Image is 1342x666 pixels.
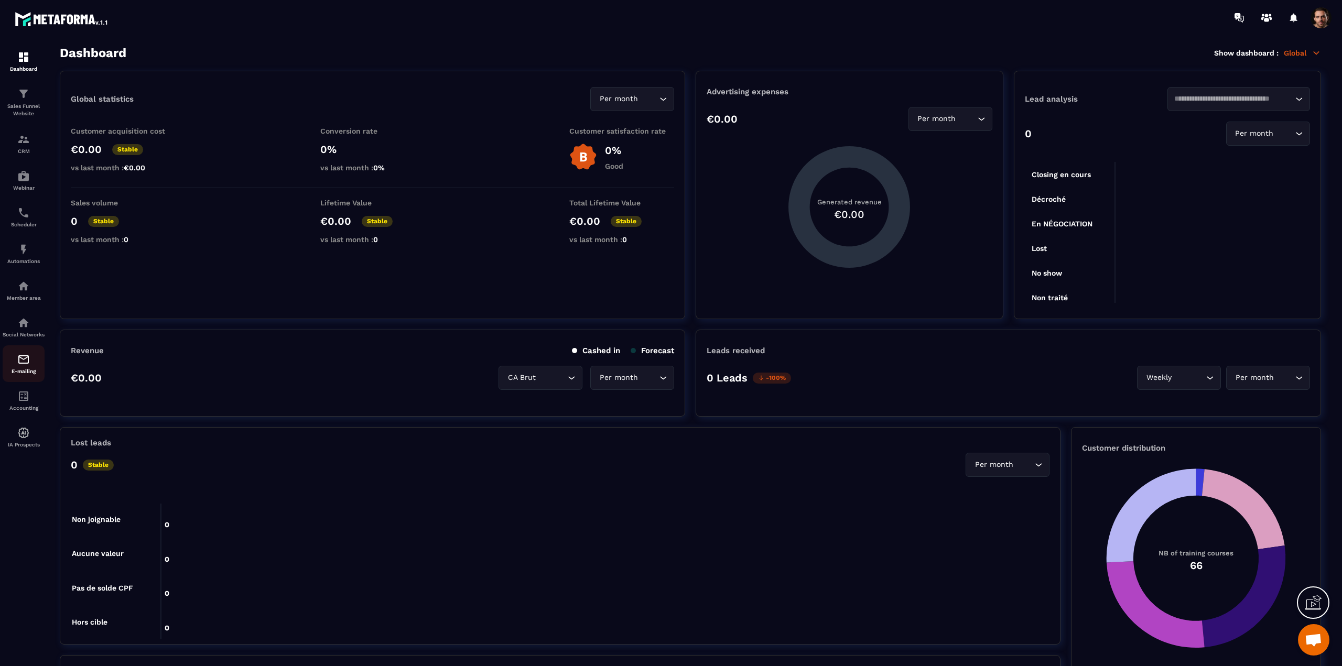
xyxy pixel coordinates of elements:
[3,125,45,162] a: formationformationCRM
[320,235,425,244] p: vs last month :
[1174,93,1293,105] input: Search for option
[1214,49,1279,57] p: Show dashboard :
[908,107,992,131] div: Search for option
[17,133,30,146] img: formation
[3,66,45,72] p: Dashboard
[590,87,674,111] div: Search for option
[972,459,1015,471] span: Per month
[320,163,425,172] p: vs last month :
[753,373,791,384] p: -100%
[622,235,627,244] span: 0
[17,427,30,439] img: automations
[958,113,975,125] input: Search for option
[15,9,109,28] img: logo
[3,258,45,264] p: Automations
[505,372,538,384] span: CA Brut
[3,345,45,382] a: emailemailE-mailing
[499,366,582,390] div: Search for option
[1137,366,1221,390] div: Search for option
[3,103,45,117] p: Sales Funnel Website
[71,438,111,447] p: Lost leads
[1015,459,1032,471] input: Search for option
[71,143,102,156] p: €0.00
[1025,127,1032,140] p: 0
[17,316,30,329] img: social-network
[71,346,104,355] p: Revenue
[71,163,176,172] p: vs last month :
[590,366,674,390] div: Search for option
[1032,269,1063,277] tspan: No show
[1298,624,1329,656] a: Open chat
[320,143,425,156] p: 0%
[3,309,45,345] a: social-networksocial-networkSocial Networks
[71,372,102,384] p: €0.00
[1174,372,1204,384] input: Search for option
[597,93,640,105] span: Per month
[1233,128,1276,139] span: Per month
[71,458,78,471] p: 0
[1032,220,1092,228] tspan: En NÉGOCIATION
[707,87,992,96] p: Advertising expenses
[3,80,45,125] a: formationformationSales Funnel Website
[71,94,134,104] p: Global statistics
[17,88,30,100] img: formation
[17,170,30,182] img: automations
[569,215,600,227] p: €0.00
[1167,87,1310,111] div: Search for option
[362,216,393,227] p: Stable
[60,46,126,60] h3: Dashboard
[707,346,765,355] p: Leads received
[3,405,45,411] p: Accounting
[373,235,378,244] span: 0
[72,515,121,524] tspan: Non joignable
[3,332,45,337] p: Social Networks
[3,368,45,374] p: E-mailing
[17,353,30,366] img: email
[71,199,176,207] p: Sales volume
[605,162,623,170] p: Good
[83,460,114,471] p: Stable
[1226,122,1310,146] div: Search for option
[17,206,30,219] img: scheduler
[72,618,107,626] tspan: Hors cible
[320,127,425,135] p: Conversion rate
[1032,244,1047,253] tspan: Lost
[707,372,748,384] p: 0 Leads
[124,235,128,244] span: 0
[17,243,30,256] img: automations
[17,51,30,63] img: formation
[1144,372,1174,384] span: Weekly
[72,549,124,558] tspan: Aucune valeur
[707,113,738,125] p: €0.00
[3,43,45,80] a: formationformationDashboard
[572,346,620,355] p: Cashed in
[3,272,45,309] a: automationsautomationsMember area
[373,163,385,172] span: 0%
[631,346,674,355] p: Forecast
[1276,372,1293,384] input: Search for option
[124,163,145,172] span: €0.00
[3,222,45,227] p: Scheduler
[1032,293,1068,302] tspan: Non traité
[88,216,119,227] p: Stable
[3,442,45,447] p: IA Prospects
[3,199,45,235] a: schedulerschedulerScheduler
[71,235,176,244] p: vs last month :
[3,162,45,199] a: automationsautomationsWebinar
[966,453,1049,477] div: Search for option
[1082,443,1310,453] p: Customer distribution
[569,127,674,135] p: Customer satisfaction rate
[538,372,565,384] input: Search for option
[17,390,30,402] img: accountant
[3,185,45,191] p: Webinar
[320,199,425,207] p: Lifetime Value
[640,93,657,105] input: Search for option
[611,216,642,227] p: Stable
[17,280,30,292] img: automations
[640,372,657,384] input: Search for option
[71,215,78,227] p: 0
[569,143,597,171] img: b-badge-o.b3b20ee6.svg
[1032,170,1091,179] tspan: Closing en cours
[569,235,674,244] p: vs last month :
[3,295,45,301] p: Member area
